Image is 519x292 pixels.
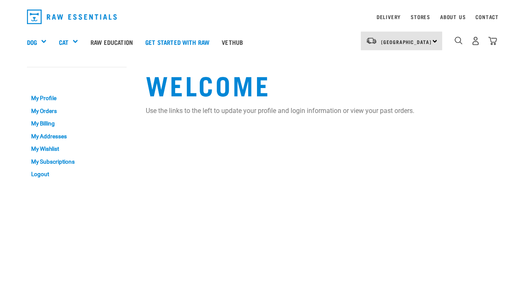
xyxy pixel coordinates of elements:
img: Raw Essentials Logo [27,10,117,24]
h1: Welcome [146,69,492,99]
a: Delivery [377,15,401,18]
a: My Orders [27,105,127,118]
a: My Profile [27,92,127,105]
a: Stores [411,15,430,18]
img: van-moving.png [366,37,377,44]
a: My Account [27,76,67,79]
img: home-icon@2x.png [488,37,497,45]
a: My Wishlist [27,142,127,155]
img: user.png [471,37,480,45]
a: Dog [27,37,37,47]
a: My Subscriptions [27,155,127,168]
nav: dropdown navigation [20,6,499,27]
span: [GEOGRAPHIC_DATA] [381,40,431,43]
a: My Billing [27,117,127,130]
a: Contact [475,15,499,18]
a: Cat [59,37,69,47]
a: Logout [27,168,127,181]
a: My Addresses [27,130,127,143]
p: Use the links to the left to update your profile and login information or view your past orders. [146,106,492,116]
img: home-icon-1@2x.png [455,37,463,44]
a: Get started with Raw [139,25,215,59]
a: Raw Education [84,25,139,59]
a: Vethub [215,25,249,59]
a: About Us [440,15,465,18]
